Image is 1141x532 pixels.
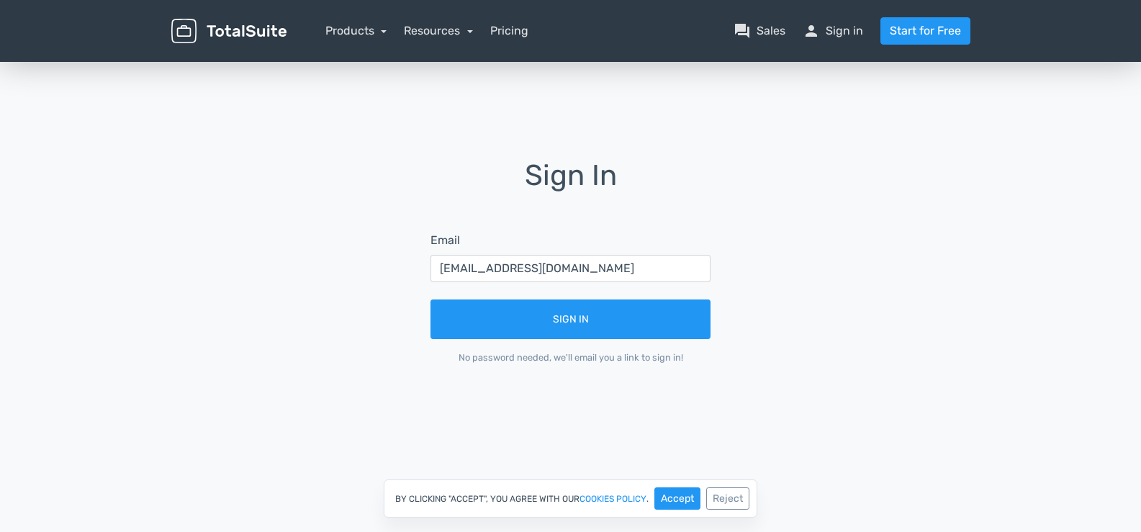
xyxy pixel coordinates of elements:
a: Resources [404,24,473,37]
a: question_answerSales [734,22,785,40]
div: No password needed, we'll email you a link to sign in! [430,351,711,364]
div: By clicking "Accept", you agree with our . [384,479,757,518]
label: Email [430,232,460,249]
button: Accept [654,487,700,510]
span: person [803,22,820,40]
a: personSign in [803,22,863,40]
h1: Sign In [410,160,731,212]
img: TotalSuite for WordPress [171,19,287,44]
a: Pricing [490,22,528,40]
a: Products [325,24,387,37]
a: Start for Free [880,17,970,45]
button: Reject [706,487,749,510]
a: cookies policy [579,495,646,503]
button: Sign In [430,299,711,339]
span: question_answer [734,22,751,40]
